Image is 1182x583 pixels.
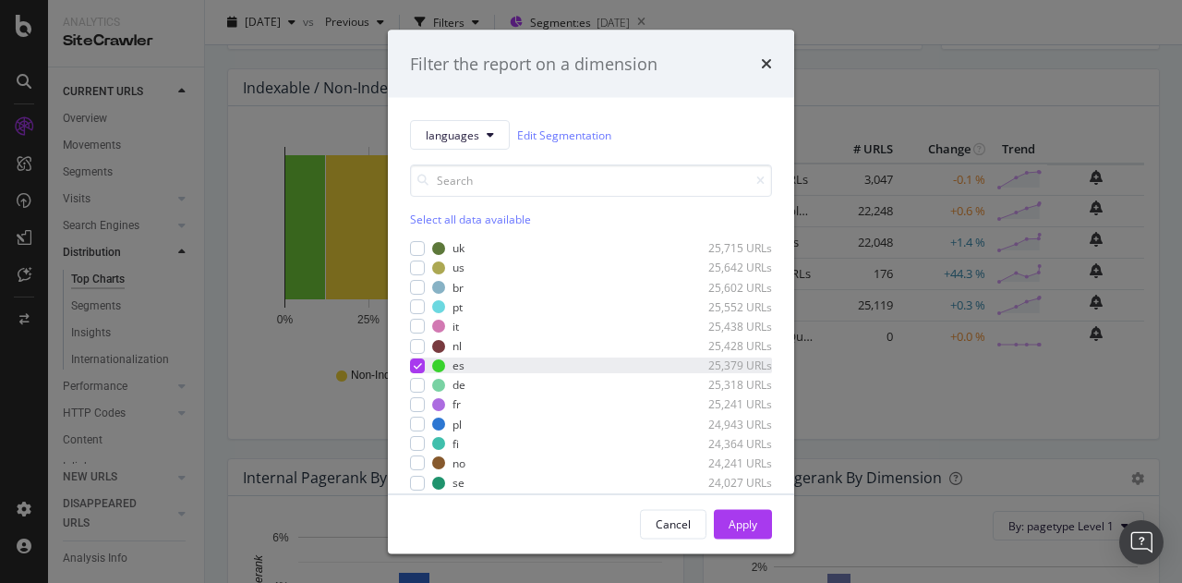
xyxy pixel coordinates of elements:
div: Apply [729,516,757,531]
div: es [452,358,464,373]
div: uk [452,240,464,256]
div: us [452,260,464,275]
div: Open Intercom Messenger [1119,520,1164,565]
div: 25,642 URLs [681,260,772,275]
div: no [452,455,465,470]
div: 25,438 URLs [681,318,772,334]
div: fi [452,435,459,451]
div: 24,364 URLs [681,435,772,451]
div: 24,027 URLs [681,475,772,491]
div: br [452,279,464,295]
input: Search [410,164,772,197]
div: de [452,377,465,393]
div: modal [388,30,794,553]
button: languages [410,120,510,150]
div: 25,241 URLs [681,396,772,412]
div: 25,552 URLs [681,298,772,314]
div: 25,428 URLs [681,338,772,354]
div: 24,943 URLs [681,416,772,431]
span: languages [426,127,479,142]
div: 25,318 URLs [681,377,772,393]
button: Cancel [640,509,706,539]
div: pl [452,416,462,431]
div: se [452,475,464,491]
div: 25,715 URLs [681,240,772,256]
div: Filter the report on a dimension [410,52,657,76]
div: Cancel [656,516,691,531]
div: 25,602 URLs [681,279,772,295]
div: it [452,318,459,334]
div: nl [452,338,462,354]
div: 24,241 URLs [681,455,772,470]
a: Edit Segmentation [517,125,611,144]
div: Select all data available [410,212,772,227]
div: times [761,52,772,76]
div: fr [452,396,461,412]
div: 25,379 URLs [681,358,772,373]
div: pt [452,298,463,314]
button: Apply [714,509,772,539]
